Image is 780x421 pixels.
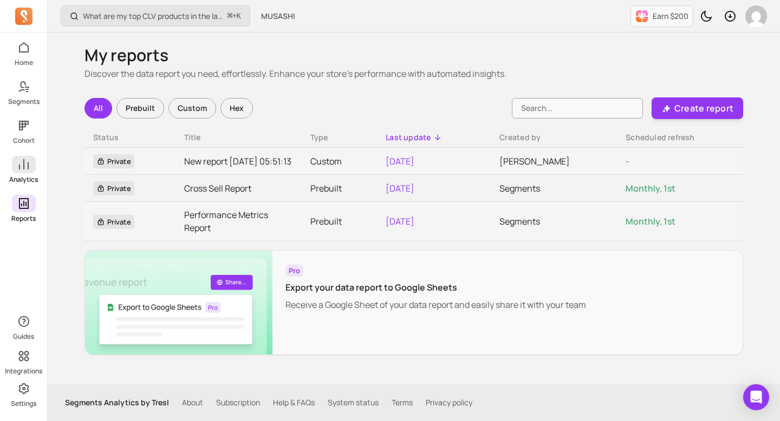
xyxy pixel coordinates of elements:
td: Custom [302,148,378,175]
td: Prebuilt [302,202,378,241]
a: About [182,397,203,408]
p: Export your data report to Google Sheets [285,281,586,294]
p: Discover the data report you need, effortlessly. Enhance your store's performance with automated ... [84,67,743,80]
p: [DATE] [386,155,482,168]
p: Guides [13,332,34,341]
span: Pro [285,265,303,277]
button: What are my top CLV products in the last 90 days?⌘+K [61,5,250,27]
p: Receive a Google Sheet of your data report and easily share it with your team [285,298,586,311]
th: Toggle SortBy [302,128,378,148]
kbd: K [237,12,241,21]
td: Prebuilt [302,175,378,202]
td: Segments [491,202,617,241]
span: + [227,10,241,22]
p: Reports [11,214,36,223]
a: New report [DATE] 05:51:13 [184,155,293,168]
td: Segments [491,175,617,202]
button: Create report [652,97,743,119]
a: Subscription [216,397,260,408]
th: Toggle SortBy [377,128,491,148]
a: Help & FAQs [273,397,315,408]
p: Analytics [9,175,38,184]
a: Terms [392,397,413,408]
button: Earn $200 [630,5,693,27]
span: Private [93,154,134,168]
div: All [84,98,112,119]
span: Private [93,181,134,195]
button: Guides [12,311,36,343]
th: Toggle SortBy [617,128,743,148]
input: Search [512,98,643,119]
p: [DATE] [386,215,482,228]
img: avatar [745,5,767,27]
div: Last update [386,132,482,143]
a: Cross Sell Report [184,182,293,195]
div: Hex [220,98,253,119]
div: Open Intercom Messenger [743,384,769,410]
kbd: ⌘ [227,10,233,23]
span: Monthly, 1st [626,215,675,227]
a: Privacy policy [426,397,472,408]
p: Cohort [13,136,35,145]
a: Performance Metrics Report [184,208,293,234]
td: [PERSON_NAME] [491,148,617,175]
p: Segments [8,97,40,106]
button: Toggle dark mode [695,5,717,27]
div: Prebuilt [116,98,164,119]
span: MUSASHI [261,11,295,22]
p: Settings [11,399,36,408]
th: Toggle SortBy [491,128,617,148]
span: - [626,155,629,167]
span: Private [93,215,134,229]
p: Integrations [5,367,42,376]
p: What are my top CLV products in the last 90 days? [83,11,223,22]
div: Custom [168,98,216,119]
img: Google sheet banner [85,251,272,354]
p: Segments Analytics by Tresl [65,397,169,408]
span: Monthly, 1st [626,182,675,194]
p: Earn $200 [653,11,688,22]
th: Toggle SortBy [84,128,175,148]
th: Toggle SortBy [175,128,302,148]
a: System status [328,397,379,408]
h1: My reports [84,45,743,65]
p: Home [15,58,33,67]
p: [DATE] [386,182,482,195]
p: Create report [674,102,733,115]
button: MUSASHI [255,6,302,26]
